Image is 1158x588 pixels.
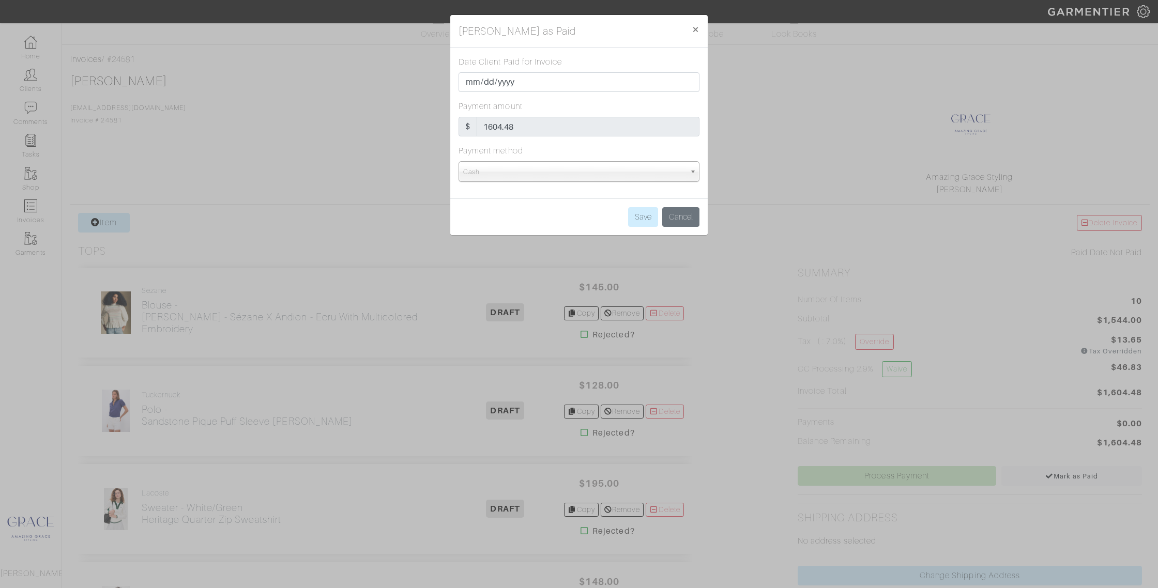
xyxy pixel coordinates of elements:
[628,207,658,227] input: Save
[683,15,708,44] button: Close
[463,162,685,182] span: Cash
[692,22,699,36] span: ×
[662,207,699,227] button: Cancel
[459,23,576,39] h5: [PERSON_NAME] as Paid
[459,100,523,113] label: Payment amount
[459,145,523,157] label: Payment method
[459,56,562,68] label: Date Client Paid for Invoice
[459,117,477,136] div: $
